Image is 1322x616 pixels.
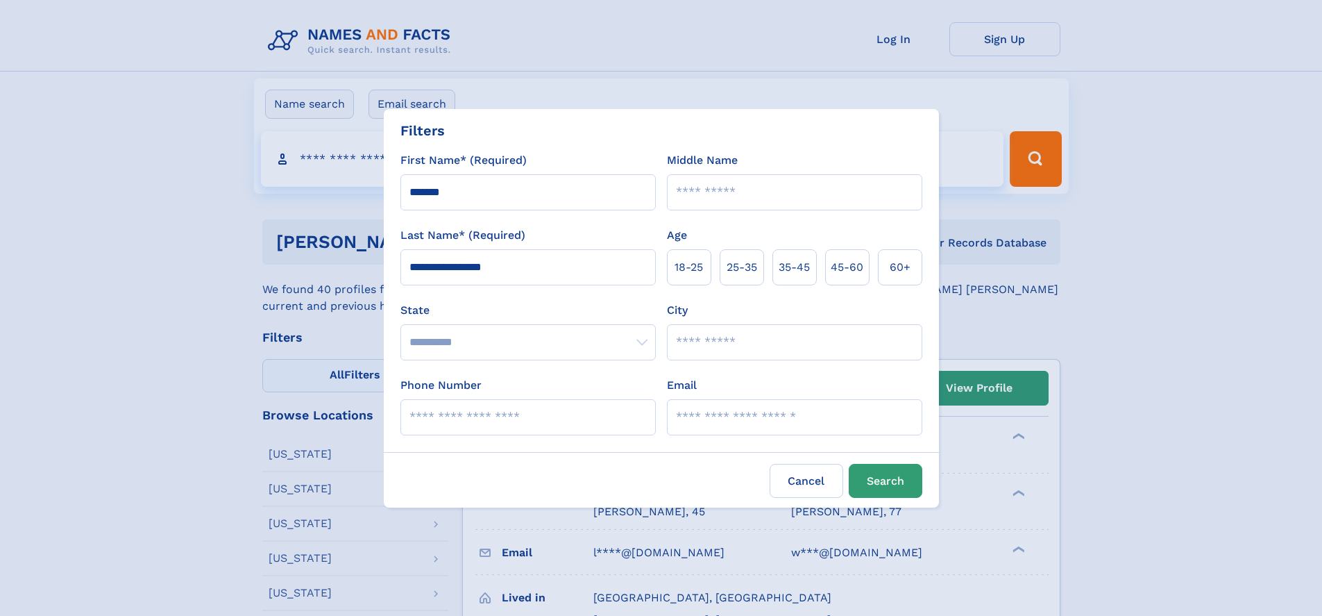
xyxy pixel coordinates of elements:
span: 35‑45 [779,259,810,276]
label: Age [667,227,687,244]
label: City [667,302,688,319]
span: 45‑60 [831,259,863,276]
span: 18‑25 [675,259,703,276]
label: State [400,302,656,319]
div: Filters [400,120,445,141]
label: Email [667,377,697,394]
button: Search [849,464,922,498]
label: First Name* (Required) [400,152,527,169]
label: Cancel [770,464,843,498]
span: 60+ [890,259,910,276]
label: Phone Number [400,377,482,394]
span: 25‑35 [727,259,757,276]
label: Last Name* (Required) [400,227,525,244]
label: Middle Name [667,152,738,169]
